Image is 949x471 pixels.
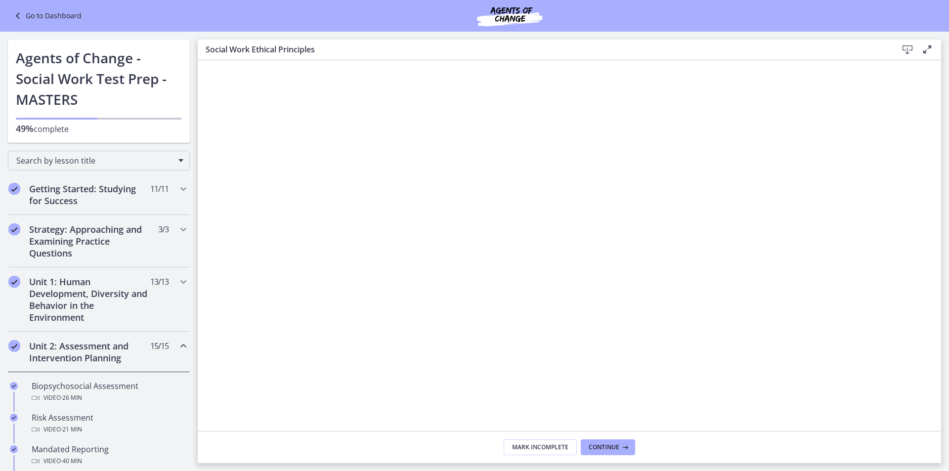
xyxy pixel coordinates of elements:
span: Search by lesson title [16,155,173,166]
span: Continue [589,443,619,451]
span: · 21 min [61,424,82,435]
i: Completed [8,340,20,352]
p: complete [16,123,182,135]
i: Completed [8,223,20,235]
div: Risk Assessment [32,412,186,435]
i: Completed [8,183,20,195]
span: 49% [16,123,34,134]
button: Mark Incomplete [504,439,577,455]
img: Agents of Change [450,4,569,28]
div: Video [32,455,186,467]
div: Biopsychosocial Assessment [32,380,186,404]
h2: Unit 1: Human Development, Diversity and Behavior in the Environment [29,276,150,323]
div: Video [32,424,186,435]
span: 13 / 13 [150,276,169,288]
div: Video [32,392,186,404]
button: Continue [581,439,635,455]
div: Search by lesson title [8,151,190,171]
a: Go to Dashboard [12,10,82,22]
span: 15 / 15 [150,340,169,352]
i: Completed [8,276,20,288]
i: Completed [10,445,18,453]
h1: Agents of Change - Social Work Test Prep - MASTERS [16,47,182,110]
h2: Strategy: Approaching and Examining Practice Questions [29,223,150,259]
h3: Social Work Ethical Principles [206,43,882,55]
div: Mandated Reporting [32,443,186,467]
span: · 40 min [61,455,82,467]
span: Mark Incomplete [512,443,568,451]
i: Completed [10,414,18,422]
h2: Unit 2: Assessment and Intervention Planning [29,340,150,364]
span: · 26 min [61,392,82,404]
h2: Getting Started: Studying for Success [29,183,150,207]
i: Completed [10,382,18,390]
span: 11 / 11 [150,183,169,195]
span: 3 / 3 [158,223,169,235]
